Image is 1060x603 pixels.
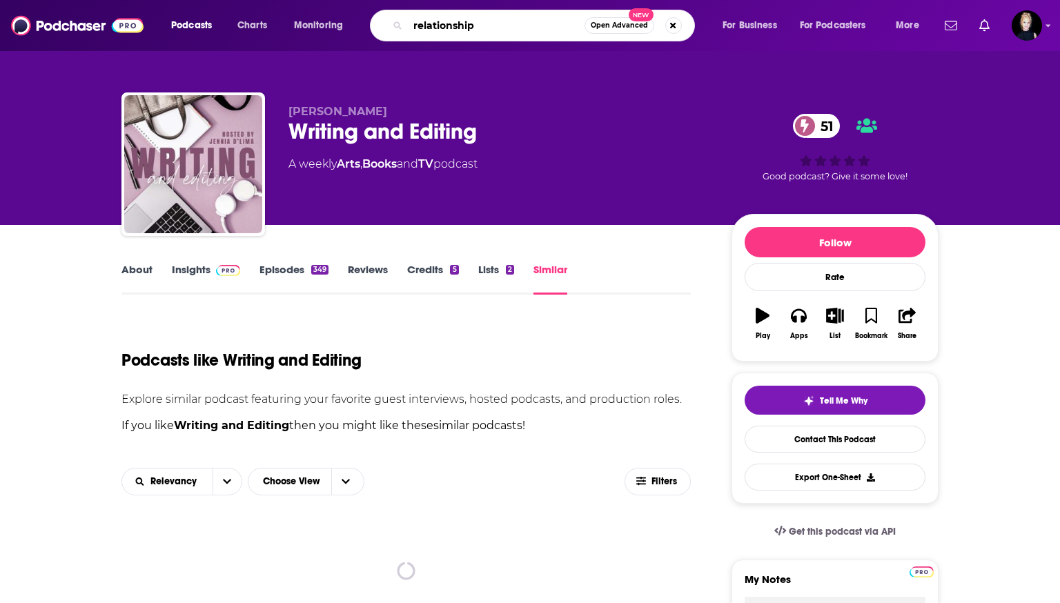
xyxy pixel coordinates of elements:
[886,14,936,37] button: open menu
[450,265,458,275] div: 5
[121,263,153,295] a: About
[407,263,458,295] a: Credits5
[853,299,889,348] button: Bookmark
[898,332,916,340] div: Share
[591,22,648,29] span: Open Advanced
[791,14,886,37] button: open menu
[745,386,925,415] button: tell me why sparkleTell Me Why
[174,419,289,432] strong: Writing and Editing
[890,299,925,348] button: Share
[1012,10,1042,41] img: User Profile
[745,227,925,257] button: Follow
[362,157,397,170] a: Books
[418,157,433,170] a: TV
[807,114,841,138] span: 51
[171,16,212,35] span: Podcasts
[121,350,362,370] h1: Podcasts like Writing and Editing
[124,95,262,233] img: Writing and Editing
[585,17,654,34] button: Open AdvancedNew
[150,477,202,486] span: Relevancy
[228,14,275,37] a: Charts
[478,263,514,295] a: Lists2
[830,332,841,340] div: List
[506,265,514,275] div: 2
[939,14,963,37] a: Show notifications dropdown
[745,299,781,348] button: Play
[408,14,585,37] input: Search podcasts, credits, & more...
[360,157,362,170] span: ,
[820,395,867,406] span: Tell Me Why
[216,265,240,276] img: Podchaser Pro
[121,417,691,435] p: If you like then you might like these similar podcasts !
[732,105,939,190] div: 51Good podcast? Give it some love!
[625,468,691,495] button: Filters
[781,299,816,348] button: Apps
[213,468,242,495] button: open menu
[161,14,230,37] button: open menu
[745,426,925,453] a: Contact This Podcast
[288,156,478,172] div: A weekly podcast
[790,332,808,340] div: Apps
[745,573,925,597] label: My Notes
[1012,10,1042,41] button: Show profile menu
[763,171,907,181] span: Good podcast? Give it some love!
[803,395,814,406] img: tell me why sparkle
[629,8,654,21] span: New
[121,468,242,495] h2: Choose List sort
[252,470,331,493] span: Choose View
[259,263,328,295] a: Episodes349
[311,265,328,275] div: 349
[397,157,418,170] span: and
[855,332,887,340] div: Bookmark
[651,477,679,486] span: Filters
[763,515,907,548] a: Get this podcast via API
[248,468,373,495] h2: Choose View
[1012,10,1042,41] span: Logged in as Passell
[383,10,708,41] div: Search podcasts, credits, & more...
[288,105,387,118] span: [PERSON_NAME]
[800,16,866,35] span: For Podcasters
[248,468,364,495] button: Choose View
[896,16,919,35] span: More
[121,393,691,406] p: Explore similar podcast featuring your favorite guest interviews, hosted podcasts, and production...
[793,114,841,138] a: 51
[533,263,567,295] a: Similar
[122,477,213,486] button: open menu
[745,464,925,491] button: Export One-Sheet
[974,14,995,37] a: Show notifications dropdown
[284,14,361,37] button: open menu
[910,566,934,577] img: Podchaser Pro
[172,263,240,295] a: InsightsPodchaser Pro
[713,14,794,37] button: open menu
[11,12,144,39] img: Podchaser - Follow, Share and Rate Podcasts
[348,263,388,295] a: Reviews
[237,16,267,35] span: Charts
[789,526,896,537] span: Get this podcast via API
[294,16,343,35] span: Monitoring
[817,299,853,348] button: List
[910,564,934,577] a: Pro website
[756,332,770,340] div: Play
[337,157,360,170] a: Arts
[745,263,925,291] div: Rate
[723,16,777,35] span: For Business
